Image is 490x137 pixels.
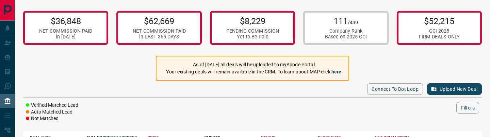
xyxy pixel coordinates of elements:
[133,28,186,34] div: NET COMMISSION PAID
[133,16,186,26] p: $62,669
[39,16,92,26] p: $36,848
[331,69,342,74] a: here
[367,83,423,95] button: Connect to Dot Loop
[226,28,279,34] div: PENDING COMMISSION
[26,115,78,122] li: Not Matched
[39,28,92,34] div: NET COMMISSION PAID
[456,102,479,114] button: Filters
[226,16,279,26] p: $8,229
[419,28,460,34] div: GCI 2025
[226,34,279,40] div: Yet to Be Paid
[419,16,460,26] p: $52,215
[419,34,460,40] div: FIRM DEALS ONLY
[325,16,367,26] p: 111
[325,28,367,34] div: Company Rank
[166,68,343,75] p: Your existing deals will remain available in the CRM. To learn about MAP click .
[26,102,78,109] li: Verified Matched Lead
[348,20,358,25] span: /439
[26,109,78,116] li: Auto Matched Lead
[39,34,92,40] div: in [DATE]
[427,83,482,95] button: Upload New Deal
[133,34,186,40] div: in LAST 365 DAYS
[325,34,367,40] div: Based on 2025 GCI
[166,61,343,68] p: As of [DATE] all deals will be uploaded to myAbode Portal.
